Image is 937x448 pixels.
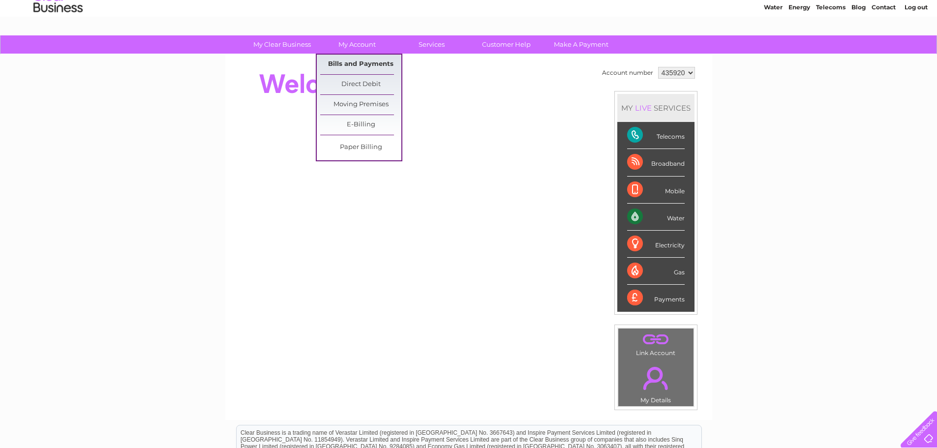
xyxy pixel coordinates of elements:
div: Telecoms [627,122,685,149]
a: . [621,331,691,348]
a: Direct Debit [320,75,401,94]
td: My Details [618,358,694,407]
a: E-Billing [320,115,401,135]
a: Log out [905,42,928,49]
a: Make A Payment [541,35,622,54]
div: LIVE [633,103,654,113]
div: Mobile [627,177,685,204]
a: My Account [316,35,397,54]
a: Telecoms [816,42,846,49]
a: Moving Premises [320,95,401,115]
a: Contact [872,42,896,49]
a: Customer Help [466,35,547,54]
a: Blog [851,42,866,49]
div: Clear Business is a trading name of Verastar Limited (registered in [GEOGRAPHIC_DATA] No. 3667643... [237,5,701,48]
img: logo.png [33,26,83,56]
div: Water [627,204,685,231]
a: Paper Billing [320,138,401,157]
div: Gas [627,258,685,285]
a: 0333 014 3131 [752,5,819,17]
td: Account number [600,64,656,81]
a: Water [764,42,783,49]
a: . [621,361,691,395]
div: Broadband [627,149,685,176]
a: Services [391,35,472,54]
a: Bills and Payments [320,55,401,74]
a: Energy [788,42,810,49]
div: Payments [627,285,685,311]
div: MY SERVICES [617,94,695,122]
td: Link Account [618,328,694,359]
a: My Clear Business [242,35,323,54]
div: Electricity [627,231,685,258]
